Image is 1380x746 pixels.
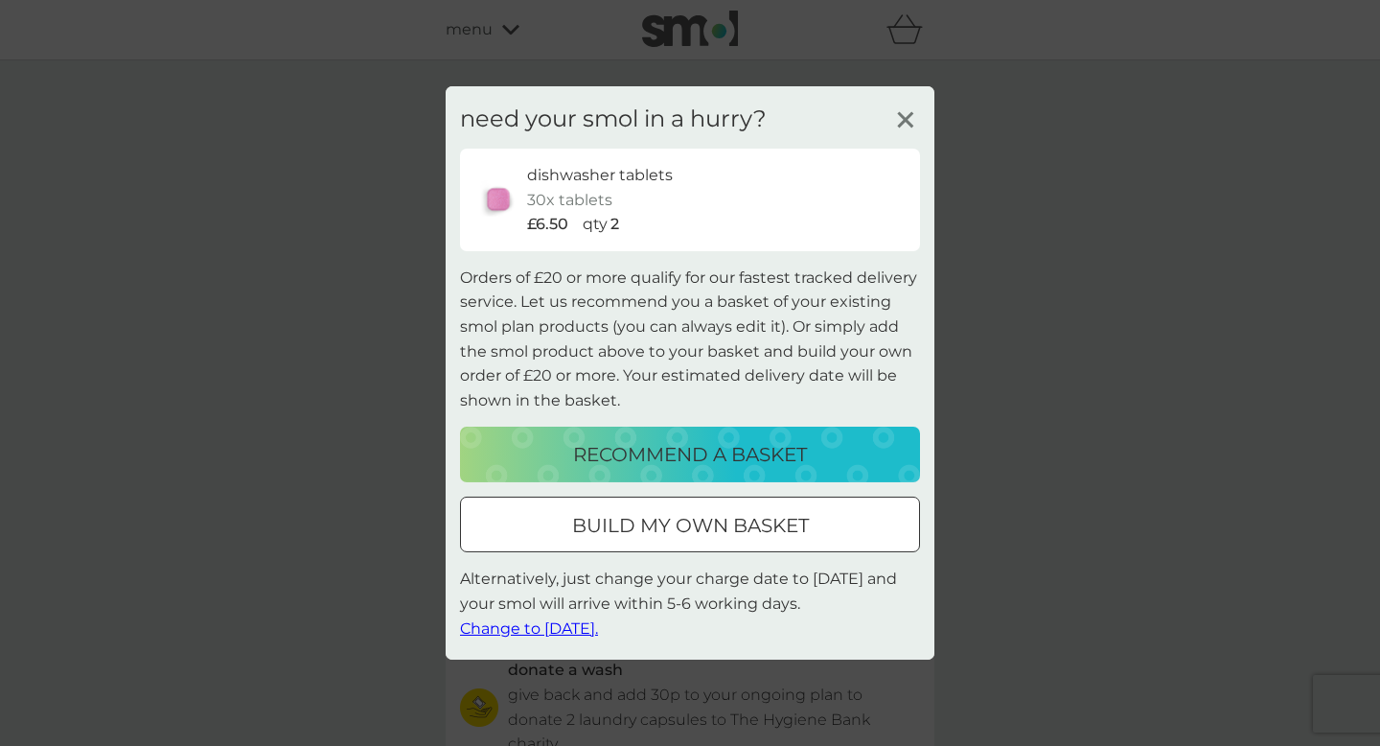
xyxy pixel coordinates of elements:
p: Alternatively, just change your charge date to [DATE] and your smol will arrive within 5-6 workin... [460,567,920,641]
button: build my own basket [460,497,920,552]
p: qty [583,212,608,237]
p: recommend a basket [573,439,807,470]
p: Orders of £20 or more qualify for our fastest tracked delivery service. Let us recommend you a ba... [460,266,920,413]
button: recommend a basket [460,427,920,482]
span: Change to [DATE]. [460,618,598,637]
p: £6.50 [527,212,568,237]
p: dishwasher tablets [527,163,673,188]
button: Change to [DATE]. [460,616,598,641]
p: 30x tablets [527,188,612,213]
p: 2 [610,212,619,237]
p: build my own basket [572,510,809,541]
h3: need your smol in a hurry? [460,105,767,133]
